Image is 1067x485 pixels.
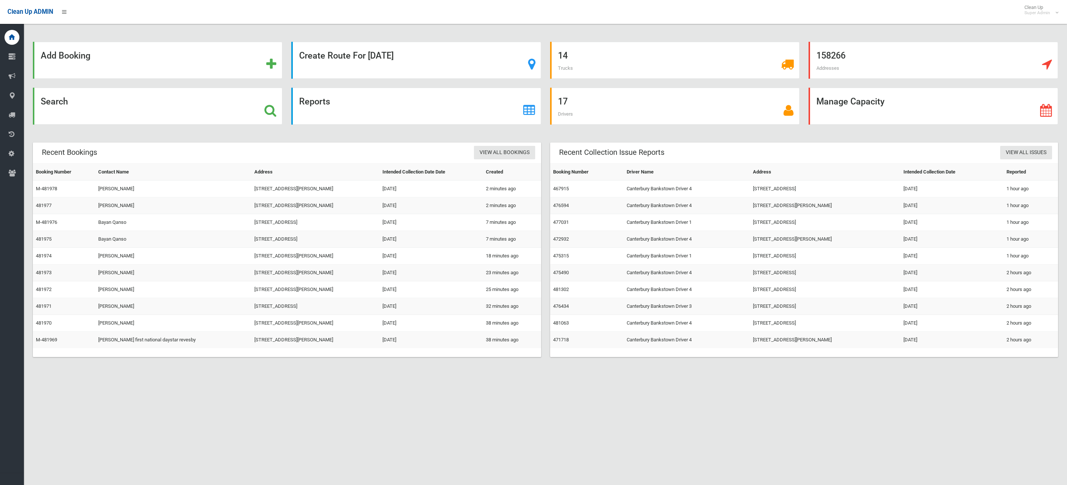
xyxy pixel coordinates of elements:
[33,145,106,160] header: Recent Bookings
[900,164,1004,181] th: Intended Collection Date
[95,214,251,231] td: Bayan Qanso
[624,281,750,298] td: Canterbury Bankstown Driver 4
[95,298,251,315] td: [PERSON_NAME]
[553,219,569,225] a: 477031
[95,281,251,298] td: [PERSON_NAME]
[95,231,251,248] td: Bayan Qanso
[624,265,750,281] td: Canterbury Bankstown Driver 4
[550,88,800,125] a: 17 Drivers
[1004,248,1058,265] td: 1 hour ago
[900,231,1004,248] td: [DATE]
[251,197,379,214] td: [STREET_ADDRESS][PERSON_NAME]
[251,248,379,265] td: [STREET_ADDRESS][PERSON_NAME]
[1004,281,1058,298] td: 2 hours ago
[750,197,901,214] td: [STREET_ADDRESS][PERSON_NAME]
[379,197,483,214] td: [DATE]
[36,287,52,292] a: 481972
[483,231,541,248] td: 7 minutes ago
[1004,181,1058,197] td: 1 hour ago
[251,332,379,348] td: [STREET_ADDRESS][PERSON_NAME]
[36,203,52,208] a: 481977
[483,298,541,315] td: 32 minutes ago
[251,281,379,298] td: [STREET_ADDRESS][PERSON_NAME]
[483,164,541,181] th: Created
[624,231,750,248] td: Canterbury Bankstown Driver 4
[36,186,57,191] a: M-481978
[95,197,251,214] td: [PERSON_NAME]
[483,181,541,197] td: 2 minutes ago
[816,65,839,71] span: Addresses
[483,214,541,231] td: 7 minutes ago
[900,214,1004,231] td: [DATE]
[750,332,901,348] td: [STREET_ADDRESS][PERSON_NAME]
[553,320,569,326] a: 481063
[750,164,901,181] th: Address
[379,265,483,281] td: [DATE]
[95,164,251,181] th: Contact Name
[483,332,541,348] td: 38 minutes ago
[36,337,57,342] a: M-481969
[251,181,379,197] td: [STREET_ADDRESS][PERSON_NAME]
[900,197,1004,214] td: [DATE]
[900,332,1004,348] td: [DATE]
[900,265,1004,281] td: [DATE]
[1004,231,1058,248] td: 1 hour ago
[36,320,52,326] a: 481970
[379,214,483,231] td: [DATE]
[550,164,624,181] th: Booking Number
[816,50,846,61] strong: 158266
[553,186,569,191] a: 467915
[299,96,330,107] strong: Reports
[624,332,750,348] td: Canterbury Bankstown Driver 4
[750,181,901,197] td: [STREET_ADDRESS]
[1004,298,1058,315] td: 2 hours ago
[558,50,568,61] strong: 14
[558,96,568,107] strong: 17
[750,265,901,281] td: [STREET_ADDRESS]
[553,337,569,342] a: 471718
[379,281,483,298] td: [DATE]
[750,281,901,298] td: [STREET_ADDRESS]
[553,303,569,309] a: 476434
[1004,164,1058,181] th: Reported
[483,315,541,332] td: 38 minutes ago
[251,315,379,332] td: [STREET_ADDRESS][PERSON_NAME]
[95,265,251,281] td: [PERSON_NAME]
[558,65,573,71] span: Trucks
[483,197,541,214] td: 2 minutes ago
[36,303,52,309] a: 481971
[553,203,569,208] a: 476594
[299,50,394,61] strong: Create Route For [DATE]
[624,197,750,214] td: Canterbury Bankstown Driver 4
[379,298,483,315] td: [DATE]
[41,96,68,107] strong: Search
[33,88,282,125] a: Search
[900,248,1004,265] td: [DATE]
[36,253,52,259] a: 481974
[251,298,379,315] td: [STREET_ADDRESS]
[900,281,1004,298] td: [DATE]
[33,42,282,79] a: Add Booking
[483,265,541,281] td: 23 minutes ago
[1004,265,1058,281] td: 2 hours ago
[33,164,95,181] th: Booking Number
[41,50,90,61] strong: Add Booking
[553,253,569,259] a: 475315
[624,164,750,181] th: Driver Name
[379,231,483,248] td: [DATE]
[624,298,750,315] td: Canterbury Bankstown Driver 3
[750,298,901,315] td: [STREET_ADDRESS]
[750,214,901,231] td: [STREET_ADDRESS]
[95,332,251,348] td: [PERSON_NAME] first national daystar revesby
[379,332,483,348] td: [DATE]
[624,214,750,231] td: Canterbury Bankstown Driver 1
[750,315,901,332] td: [STREET_ADDRESS]
[809,88,1058,125] a: Manage Capacity
[36,236,52,242] a: 481975
[550,42,800,79] a: 14 Trucks
[1004,315,1058,332] td: 2 hours ago
[900,315,1004,332] td: [DATE]
[474,146,535,160] a: View All Bookings
[1004,214,1058,231] td: 1 hour ago
[900,298,1004,315] td: [DATE]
